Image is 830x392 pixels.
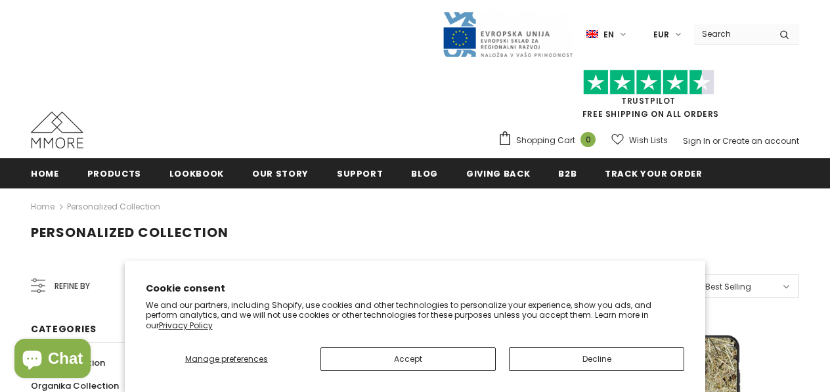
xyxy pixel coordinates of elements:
[337,158,383,188] a: support
[583,70,714,95] img: Trust Pilot Stars
[603,28,614,41] span: en
[466,167,530,180] span: Giving back
[146,282,685,295] h2: Cookie consent
[31,112,83,148] img: MMORE Cases
[605,167,702,180] span: Track your order
[705,280,751,294] span: Best Selling
[621,95,676,106] a: Trustpilot
[580,132,596,147] span: 0
[31,223,229,242] span: Personalized Collection
[558,158,577,188] a: B2B
[694,24,770,43] input: Search Site
[185,353,268,364] span: Manage preferences
[498,131,602,150] a: Shopping Cart 0
[683,135,710,146] a: Sign In
[169,158,224,188] a: Lookbook
[337,167,383,180] span: support
[252,167,309,180] span: Our Story
[55,279,90,294] span: Refine by
[558,167,577,180] span: B2B
[31,158,59,188] a: Home
[11,339,95,381] inbox-online-store-chat: Shopify online store chat
[509,347,684,371] button: Decline
[31,380,119,392] span: Organika Collection
[31,322,97,336] span: Categories
[611,129,668,152] a: Wish Lists
[411,167,438,180] span: Blog
[67,201,160,212] a: Personalized Collection
[605,158,702,188] a: Track your order
[169,167,224,180] span: Lookbook
[146,300,685,331] p: We and our partners, including Shopify, use cookies and other technologies to personalize your ex...
[252,158,309,188] a: Our Story
[442,11,573,58] img: Javni Razpis
[31,167,59,180] span: Home
[712,135,720,146] span: or
[722,135,799,146] a: Create an account
[586,29,598,40] img: i-lang-1.png
[87,167,141,180] span: Products
[159,320,213,331] a: Privacy Policy
[31,199,55,215] a: Home
[411,158,438,188] a: Blog
[146,347,307,371] button: Manage preferences
[498,76,799,120] span: FREE SHIPPING ON ALL ORDERS
[629,134,668,147] span: Wish Lists
[466,158,530,188] a: Giving back
[320,347,496,371] button: Accept
[516,134,575,147] span: Shopping Cart
[653,28,669,41] span: EUR
[87,158,141,188] a: Products
[442,28,573,39] a: Javni Razpis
